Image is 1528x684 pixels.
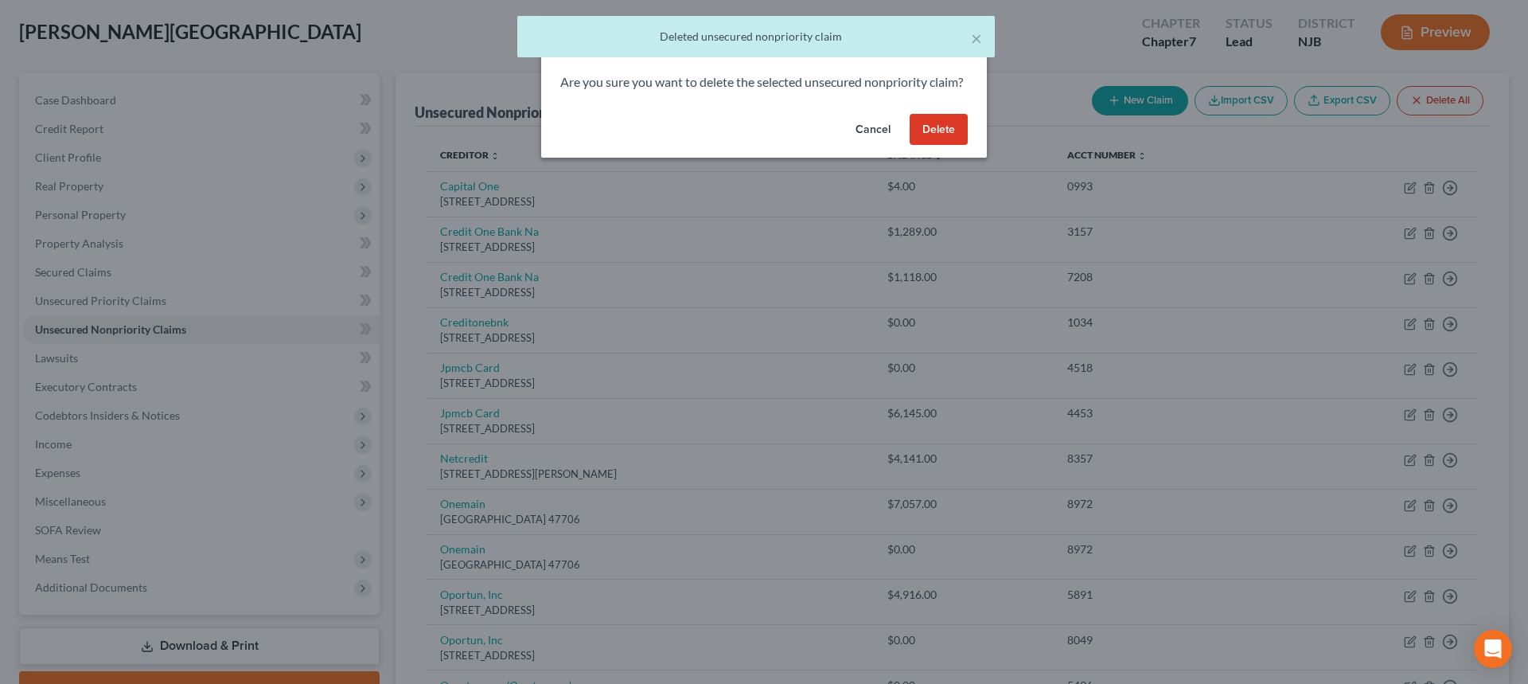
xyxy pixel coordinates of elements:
p: Are you sure you want to delete the selected unsecured nonpriority claim? [560,73,968,92]
button: Delete [910,114,968,146]
button: Cancel [843,114,903,146]
div: Deleted unsecured nonpriority claim [530,29,982,45]
button: × [971,29,982,48]
div: Open Intercom Messenger [1474,630,1512,668]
